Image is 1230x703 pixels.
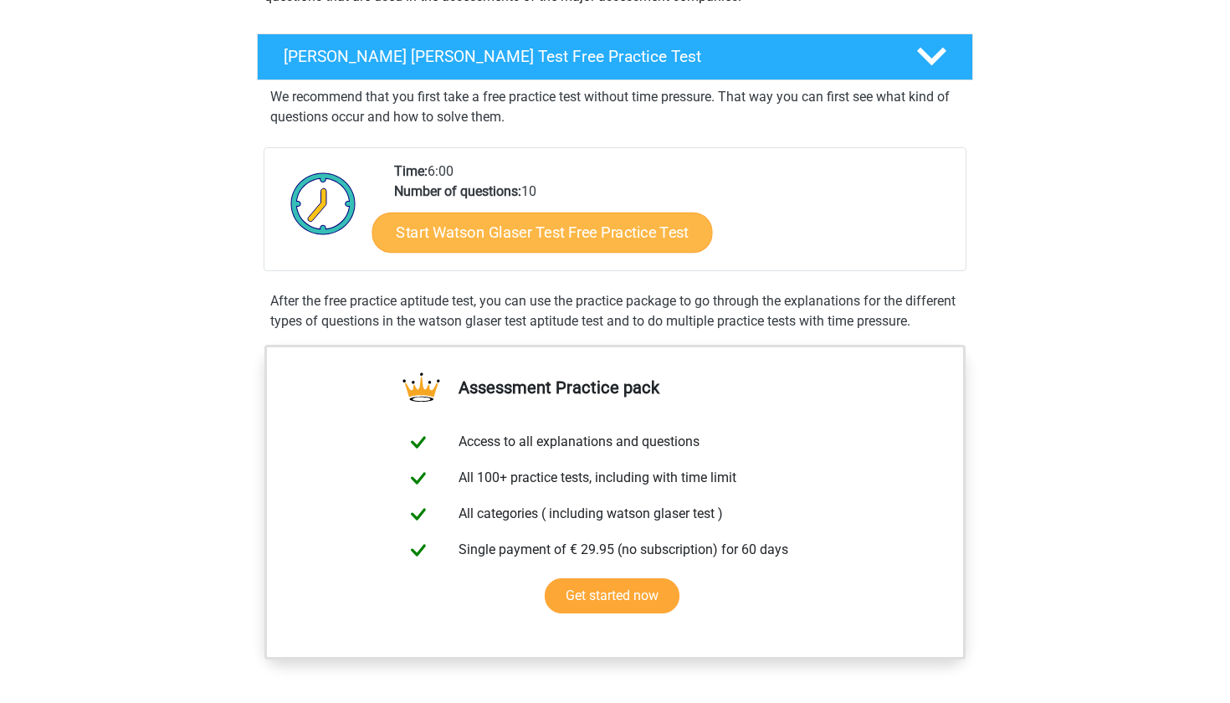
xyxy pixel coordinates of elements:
div: 6:00 10 [382,162,965,270]
h4: [PERSON_NAME] [PERSON_NAME] Test Free Practice Test [284,47,889,66]
div: After the free practice aptitude test, you can use the practice package to go through the explana... [264,291,966,331]
a: Start Watson Glaser Test Free Practice Test [372,213,713,253]
img: Clock [281,162,366,245]
p: We recommend that you first take a free practice test without time pressure. That way you can fir... [270,87,960,127]
a: Get started now [545,578,679,613]
b: Number of questions: [394,183,521,199]
a: [PERSON_NAME] [PERSON_NAME] Test Free Practice Test [250,33,980,80]
b: Time: [394,163,428,179]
